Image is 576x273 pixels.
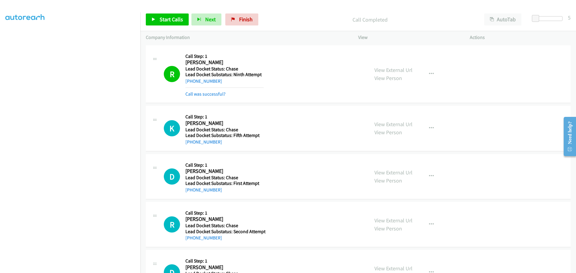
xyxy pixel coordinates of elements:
[185,162,264,168] h5: Call Step: 1
[266,16,473,24] p: Call Completed
[185,258,265,264] h5: Call Step: 1
[146,13,189,25] a: Start Calls
[185,132,264,138] h5: Lead Docket Substatus: Fifth Attempt
[146,34,347,41] p: Company Information
[185,72,264,78] h5: Lead Docket Substatus: Ninth Attempt
[185,264,264,271] h2: [PERSON_NAME]
[374,169,412,176] a: View External Url
[185,229,265,235] h5: Lead Docket Substatus: Second Attempt
[374,75,402,82] a: View Person
[374,177,402,184] a: View Person
[374,225,402,232] a: View Person
[164,120,180,136] div: The call is yet to be attempted
[205,16,216,23] span: Next
[164,168,180,185] div: The call is yet to be attempted
[185,59,264,66] h2: [PERSON_NAME]
[185,175,264,181] h5: Lead Docket Status: Chase
[185,139,222,145] a: [PHONE_NUMBER]
[185,235,222,241] a: [PHONE_NUMBER]
[185,114,264,120] h5: Call Step: 1
[568,13,571,22] div: 5
[185,127,264,133] h5: Lead Docket Status: Chase
[374,121,412,128] a: View External Url
[185,223,265,229] h5: Lead Docket Status: Chase
[484,13,521,25] button: AutoTab
[185,120,264,127] h2: [PERSON_NAME]
[160,16,183,23] span: Start Calls
[374,265,412,272] a: View External Url
[470,34,571,41] p: Actions
[185,168,264,175] h2: [PERSON_NAME]
[191,13,221,25] button: Next
[185,66,264,72] h5: Lead Docket Status: Chase
[559,113,576,160] iframe: Resource Center
[164,66,180,82] h1: R
[374,67,412,73] a: View External Url
[164,216,180,233] div: The call is yet to be attempted
[185,53,264,59] h5: Call Step: 1
[239,16,253,23] span: Finish
[185,78,222,84] a: [PHONE_NUMBER]
[185,210,265,216] h5: Call Step: 1
[185,187,222,193] a: [PHONE_NUMBER]
[164,216,180,233] h1: R
[225,13,258,25] a: Finish
[374,217,412,224] a: View External Url
[164,120,180,136] h1: K
[358,34,459,41] p: View
[185,216,264,223] h2: [PERSON_NAME]
[374,129,402,136] a: View Person
[164,168,180,185] h1: D
[185,180,264,186] h5: Lead Docket Substatus: First Attempt
[185,91,226,97] a: Call was successful?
